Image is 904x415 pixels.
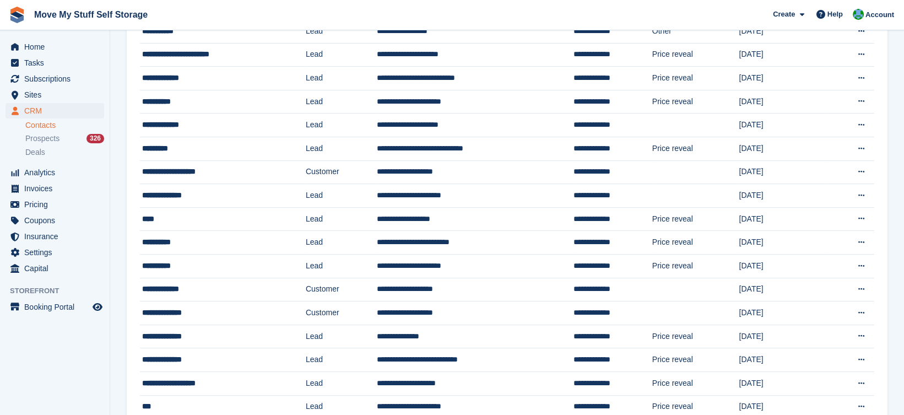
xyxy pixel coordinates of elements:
a: menu [6,245,104,260]
td: Customer [306,301,377,325]
td: [DATE] [739,137,825,161]
span: Insurance [24,229,90,244]
td: Lead [306,137,377,161]
td: Price reveal [652,207,739,231]
a: menu [6,87,104,103]
img: stora-icon-8386f47178a22dfd0bd8f6a31ec36ba5ce8667c1dd55bd0f319d3a0aa187defe.svg [9,7,25,23]
span: Tasks [24,55,90,71]
span: Storefront [10,285,110,297]
td: [DATE] [739,114,825,137]
a: menu [6,71,104,87]
a: menu [6,197,104,212]
a: Deals [25,147,104,158]
a: Preview store [91,300,104,314]
td: [DATE] [739,255,825,278]
td: [DATE] [739,301,825,325]
span: Invoices [24,181,90,196]
td: Price reveal [652,43,739,67]
span: Help [827,9,843,20]
td: Price reveal [652,90,739,114]
a: menu [6,103,104,118]
a: menu [6,261,104,276]
td: [DATE] [739,278,825,301]
td: Customer [306,160,377,184]
td: [DATE] [739,67,825,90]
td: Lead [306,20,377,44]
td: [DATE] [739,43,825,67]
span: Subscriptions [24,71,90,87]
span: Deals [25,147,45,158]
td: Lead [306,325,377,348]
td: [DATE] [739,231,825,255]
td: [DATE] [739,207,825,231]
a: Move My Stuff Self Storage [30,6,152,24]
span: Home [24,39,90,55]
span: Capital [24,261,90,276]
img: Dan [853,9,864,20]
td: Price reveal [652,372,739,396]
td: Price reveal [652,137,739,161]
td: Lead [306,348,377,372]
a: Prospects 326 [25,133,104,144]
td: Customer [306,278,377,301]
span: Create [773,9,795,20]
td: Lead [306,231,377,255]
td: Price reveal [652,348,739,372]
td: Lead [306,90,377,114]
span: Booking Portal [24,299,90,315]
td: Lead [306,372,377,396]
span: Pricing [24,197,90,212]
td: [DATE] [739,184,825,208]
div: 326 [86,134,104,143]
a: menu [6,39,104,55]
span: Prospects [25,133,59,144]
td: Lead [306,255,377,278]
span: Coupons [24,213,90,228]
td: Price reveal [652,67,739,90]
a: menu [6,181,104,196]
td: Lead [306,184,377,208]
td: Lead [306,114,377,137]
a: Contacts [25,120,104,131]
a: menu [6,229,104,244]
a: menu [6,55,104,71]
a: menu [6,299,104,315]
td: Price reveal [652,255,739,278]
td: Price reveal [652,325,739,348]
a: menu [6,213,104,228]
span: Account [865,9,894,20]
span: Settings [24,245,90,260]
span: Sites [24,87,90,103]
td: Other [652,20,739,44]
td: Lead [306,207,377,231]
td: Price reveal [652,231,739,255]
td: [DATE] [739,372,825,396]
a: menu [6,165,104,180]
td: [DATE] [739,325,825,348]
td: [DATE] [739,348,825,372]
span: Analytics [24,165,90,180]
td: Lead [306,67,377,90]
td: [DATE] [739,160,825,184]
td: [DATE] [739,20,825,44]
td: Lead [306,43,377,67]
span: CRM [24,103,90,118]
td: [DATE] [739,90,825,114]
